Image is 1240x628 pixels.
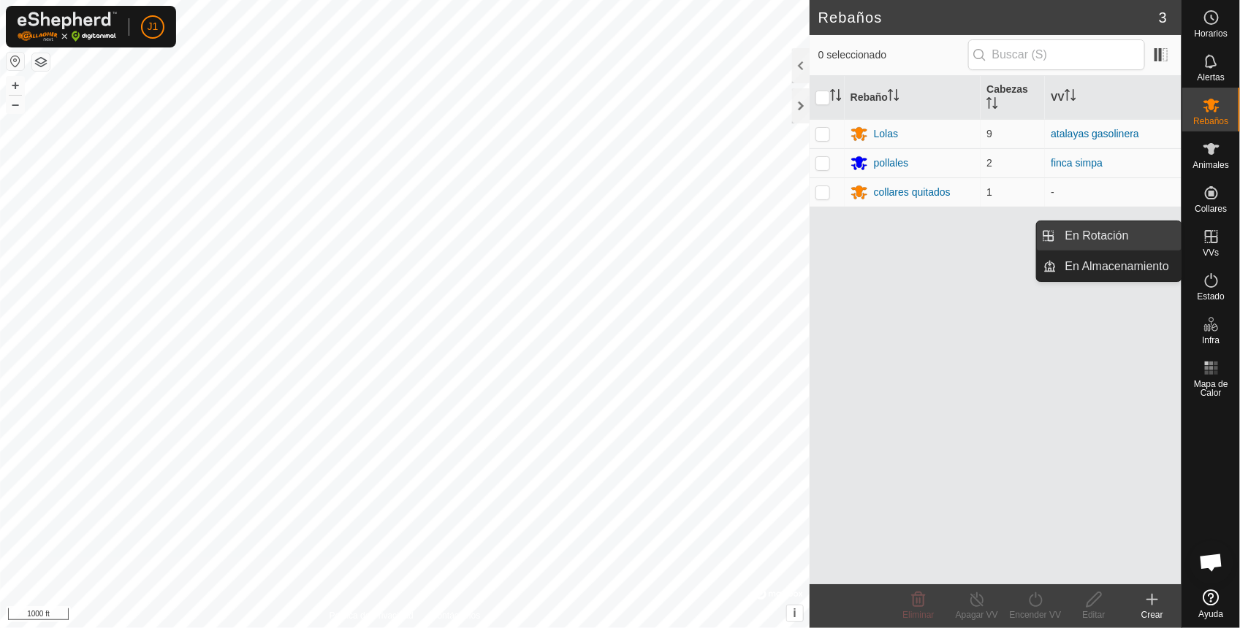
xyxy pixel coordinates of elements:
div: Apagar VV [948,608,1006,621]
button: i [787,605,803,621]
span: J1 [148,19,159,34]
button: Capas del Mapa [32,53,50,71]
button: – [7,96,24,113]
input: Buscar (S) [968,39,1145,70]
span: VVs [1203,248,1219,257]
p-sorticon: Activar para ordenar [830,91,842,103]
div: Editar [1065,608,1123,621]
span: Ayuda [1199,610,1224,619]
a: En Almacenamiento [1057,252,1182,281]
a: atalayas gasolinera [1051,128,1139,139]
td: - [1045,177,1182,207]
span: Animales [1193,161,1229,169]
button: Restablecer Mapa [7,53,24,70]
span: Rebaños [1193,117,1228,126]
div: Crear [1123,608,1182,621]
span: Infra [1202,336,1220,345]
span: 9 [986,128,992,139]
span: i [794,607,796,619]
p-sorticon: Activar para ordenar [888,91,899,103]
a: Contáctenos [431,609,480,622]
button: + [7,77,24,94]
span: Collares [1195,204,1227,213]
li: En Almacenamiento [1037,252,1182,281]
p-sorticon: Activar para ordenar [1065,91,1076,103]
a: Política de Privacidad [330,609,414,622]
span: 2 [986,157,992,169]
div: collares quitados [874,185,951,200]
div: Lolas [874,126,898,142]
span: Mapa de Calor [1186,380,1236,397]
span: 3 [1159,7,1167,28]
span: Estado [1198,292,1225,301]
a: finca simpa [1051,157,1103,169]
span: Horarios [1195,29,1228,38]
span: Alertas [1198,73,1225,82]
th: Rebaño [845,76,981,120]
span: Eliminar [902,610,934,620]
p-sorticon: Activar para ordenar [986,99,998,111]
th: Cabezas [981,76,1045,120]
span: 0 seleccionado [818,47,968,63]
th: VV [1045,76,1182,120]
a: Chat abierto [1190,540,1233,584]
li: En Rotación [1037,221,1182,250]
img: Logo Gallagher [18,12,117,42]
div: Encender VV [1006,608,1065,621]
a: Ayuda [1182,583,1240,624]
div: pollales [874,156,908,171]
h2: Rebaños [818,9,1159,26]
a: En Rotación [1057,221,1182,250]
span: En Rotación [1065,227,1129,245]
span: En Almacenamiento [1065,258,1169,275]
span: 1 [986,186,992,198]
